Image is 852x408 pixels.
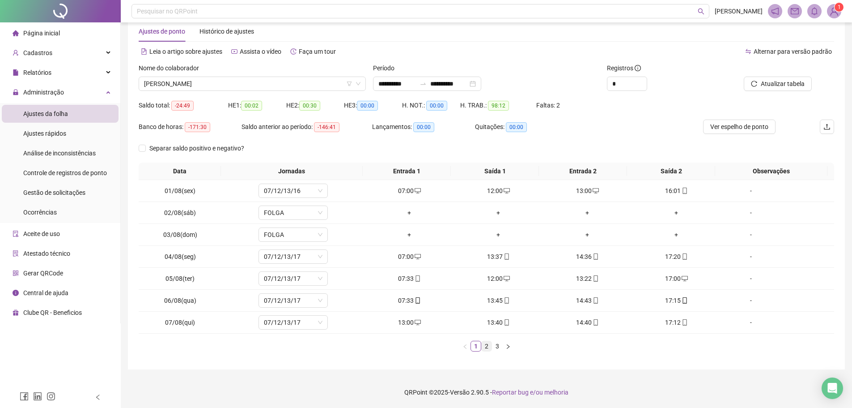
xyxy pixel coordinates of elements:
[164,297,196,304] span: 06/08(qua)
[228,100,286,111] div: HE 1:
[761,79,805,89] span: Atualizar tabela
[23,130,66,137] span: Ajustes rápidos
[264,316,322,329] span: 07/12/13/17
[23,209,57,216] span: Ocorrências
[482,341,492,351] a: 2
[369,186,450,196] div: 07:00
[592,297,599,304] span: mobile
[47,392,55,401] span: instagram
[698,8,704,15] span: search
[23,110,68,117] span: Ajustes da folha
[719,166,824,176] span: Observações
[20,392,29,401] span: facebook
[299,48,336,55] span: Faça um tour
[171,101,194,111] span: -24:49
[725,230,777,240] div: -
[13,309,19,316] span: gift
[725,186,777,196] div: -
[318,232,323,237] span: down
[121,377,852,408] footer: QRPoint © 2025 - 2.90.5 -
[13,231,19,237] span: audit
[681,319,688,326] span: mobile
[420,80,427,87] span: swap-right
[344,100,402,111] div: HE 3:
[264,206,322,219] span: FOLGA
[547,208,628,218] div: +
[13,290,19,296] span: info-circle
[290,48,297,55] span: history
[471,341,481,352] li: 1
[458,252,539,262] div: 13:37
[592,275,599,282] span: mobile
[505,344,511,349] span: right
[23,230,60,237] span: Aceite de uso
[725,252,777,262] div: -
[23,250,70,257] span: Atestado técnico
[165,253,196,260] span: 04/08(seg)
[163,231,197,238] span: 03/08(dom)
[139,26,185,36] div: Ajustes de ponto
[791,7,799,15] span: mail
[492,341,503,352] li: 3
[547,230,628,240] div: +
[488,101,509,111] span: 98:12
[23,289,68,296] span: Central de ajuda
[23,270,63,277] span: Gerar QRCode
[13,69,19,76] span: file
[458,296,539,305] div: 13:45
[299,101,320,111] span: 00:30
[23,189,85,196] span: Gestão de solicitações
[347,81,352,86] span: filter
[460,100,536,111] div: H. TRAB.:
[725,296,777,305] div: -
[460,341,471,352] li: Página anterior
[23,309,82,316] span: Clube QR - Beneficios
[95,394,101,400] span: left
[414,253,421,260] span: desktop
[23,89,64,96] span: Administração
[369,318,450,327] div: 13:00
[636,186,717,196] div: 16:01
[13,250,19,257] span: solution
[402,100,460,111] div: H. NOT.:
[636,208,717,218] div: +
[199,26,254,36] div: Histórico de ajustes
[471,341,481,351] a: 1
[635,65,641,71] span: info-circle
[139,122,242,132] div: Banco de horas:
[363,163,451,180] th: Entrada 1
[503,341,513,352] li: Próxima página
[185,122,210,132] span: -171:30
[822,378,843,399] div: Open Intercom Messenger
[357,101,378,111] span: 00:00
[426,101,447,111] span: 00:00
[369,230,450,240] div: +
[536,102,560,109] span: Faltas: 2
[475,122,562,132] div: Quitações:
[13,30,19,36] span: home
[547,318,628,327] div: 14:40
[369,274,450,283] div: 07:33
[414,297,421,304] span: mobile
[462,344,468,349] span: left
[681,188,688,194] span: mobile
[165,275,195,282] span: 05/08(ter)
[503,341,513,352] button: right
[242,122,372,132] div: Saldo anterior ao período:
[460,341,471,352] button: left
[264,184,322,198] span: 07/12/13/16
[681,275,688,282] span: desktop
[823,123,831,130] span: upload
[492,341,502,351] a: 3
[13,270,19,276] span: qrcode
[318,210,323,215] span: down
[627,163,715,180] th: Saída 2
[165,187,195,194] span: 01/08(sex)
[414,275,421,282] span: mobile
[458,186,539,196] div: 12:00
[636,274,717,283] div: 17:00
[240,48,281,55] span: Assista o vídeo
[458,274,539,283] div: 12:00
[139,163,221,180] th: Data
[139,63,205,73] label: Nome do colaborador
